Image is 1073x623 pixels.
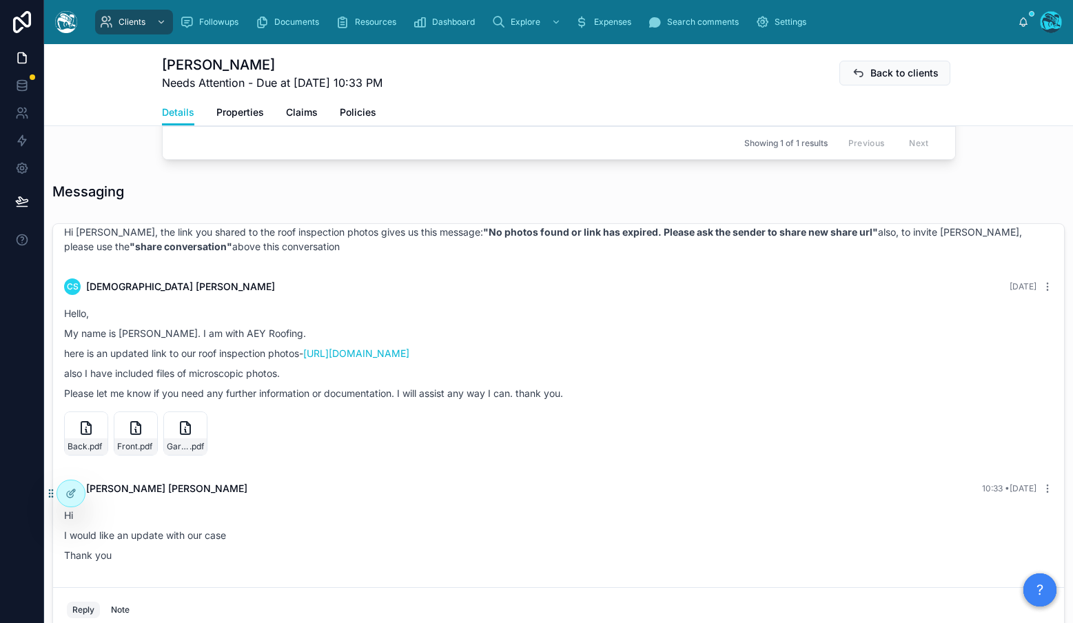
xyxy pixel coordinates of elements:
[251,10,329,34] a: Documents
[409,10,484,34] a: Dashboard
[870,66,939,80] span: Back to clients
[432,17,475,28] span: Dashboard
[68,441,88,452] span: Back
[105,602,135,618] button: Note
[95,10,173,34] a: Clients
[744,138,828,149] span: Showing 1 of 1 results
[1023,573,1056,606] button: ?
[117,441,138,452] span: Front
[190,441,204,452] span: .pdf
[138,441,152,452] span: .pdf
[667,17,739,28] span: Search comments
[216,100,264,127] a: Properties
[64,386,1053,400] p: Please let me know if you need any further information or documentation. I will assist any way I ...
[286,100,318,127] a: Claims
[775,17,806,28] span: Settings
[64,225,1053,254] p: Hi [PERSON_NAME], the link you shared to the roof inspection photos gives us this message: also, ...
[64,548,1053,562] p: Thank you
[162,100,194,126] a: Details
[839,61,950,85] button: Back to clients
[167,441,190,452] span: Garage-Right
[286,105,318,119] span: Claims
[331,10,406,34] a: Resources
[216,105,264,119] span: Properties
[355,17,396,28] span: Resources
[340,100,376,127] a: Policies
[64,326,1053,340] p: My name is [PERSON_NAME]. I am with AEY Roofing.
[483,226,878,238] strong: "No photos found or link has expired. Please ask the sender to share new share url"
[64,508,1053,522] p: Hi
[88,7,1018,37] div: scrollable content
[111,604,130,615] div: Note
[64,346,1053,360] p: here is an updated link to our roof inspection photos-
[162,105,194,119] span: Details
[88,441,102,452] span: .pdf
[176,10,248,34] a: Followups
[55,11,77,33] img: App logo
[86,482,247,496] span: [PERSON_NAME] [PERSON_NAME]
[487,10,568,34] a: Explore
[751,10,816,34] a: Settings
[64,528,1053,542] p: I would like an update with our case
[119,17,145,28] span: Clients
[86,280,275,294] span: [DEMOGRAPHIC_DATA] [PERSON_NAME]
[130,241,232,252] strong: "share conversation"
[1010,281,1036,292] span: [DATE]
[644,10,748,34] a: Search comments
[571,10,641,34] a: Expenses
[340,105,376,119] span: Policies
[52,182,124,201] h1: Messaging
[67,602,100,618] button: Reply
[274,17,319,28] span: Documents
[67,281,79,292] span: CS
[64,306,1053,320] p: Hello,
[594,17,631,28] span: Expenses
[303,347,409,359] a: [URL][DOMAIN_NAME]
[511,17,540,28] span: Explore
[64,366,1053,380] p: also I have included files of microscopic photos.
[162,74,382,91] span: Needs Attention - Due at [DATE] 10:33 PM
[199,17,238,28] span: Followups
[162,55,382,74] h1: [PERSON_NAME]
[982,483,1036,493] span: 10:33 • [DATE]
